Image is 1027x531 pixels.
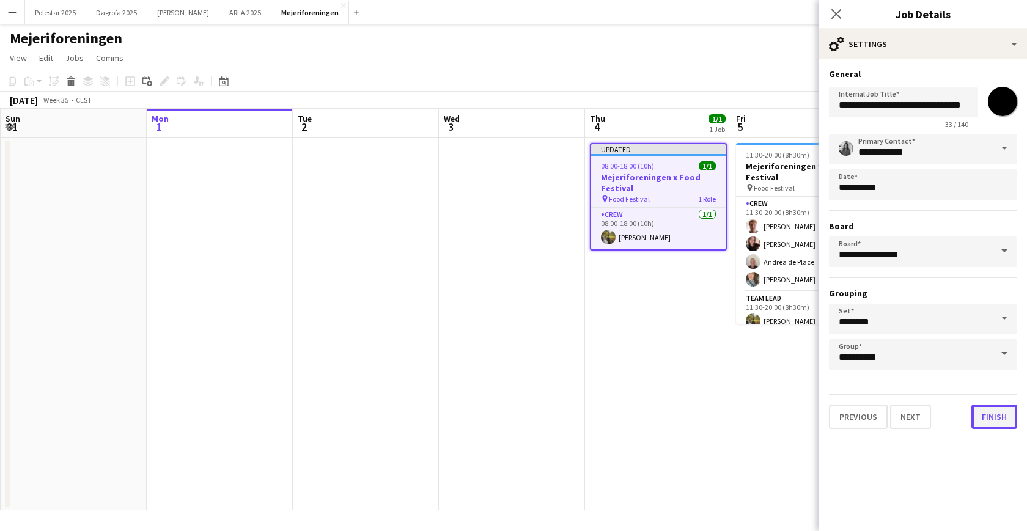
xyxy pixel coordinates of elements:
[709,114,726,123] span: 1/1
[86,1,147,24] button: Dagrofa 2025
[296,120,312,134] span: 2
[829,221,1017,232] h3: Board
[935,120,978,129] span: 33 / 140
[709,125,725,134] div: 1 Job
[4,120,20,134] span: 31
[588,120,605,134] span: 4
[444,113,460,124] span: Wed
[591,208,726,249] app-card-role: Crew1/108:00-18:00 (10h)[PERSON_NAME]
[5,50,32,66] a: View
[96,53,123,64] span: Comms
[590,113,605,124] span: Thu
[819,6,1027,22] h3: Job Details
[754,183,795,192] span: Food Festival
[829,405,888,429] button: Previous
[734,120,746,134] span: 5
[601,161,654,170] span: 08:00-18:00 (10h)
[298,113,312,124] span: Tue
[271,1,349,24] button: Mejeriforeningen
[746,150,809,159] span: 11:30-20:00 (8h30m)
[65,53,84,64] span: Jobs
[34,50,58,66] a: Edit
[736,291,873,333] app-card-role: Team Lead1/111:30-20:00 (8h30m)[PERSON_NAME]
[25,1,86,24] button: Polestar 2025
[736,161,873,183] h3: Mejeriforeningen x Food Festival
[591,144,726,154] div: Updated
[6,113,20,124] span: Sun
[39,53,53,64] span: Edit
[10,94,38,106] div: [DATE]
[819,29,1027,59] div: Settings
[736,197,873,291] app-card-role: Crew4/411:30-20:00 (8h30m)[PERSON_NAME][PERSON_NAME]Andrea de Place[PERSON_NAME]
[10,53,27,64] span: View
[699,161,716,170] span: 1/1
[40,95,71,104] span: Week 35
[152,113,169,124] span: Mon
[10,29,122,48] h1: Mejeriforeningen
[219,1,271,24] button: ARLA 2025
[590,143,727,251] app-job-card: Updated08:00-18:00 (10h)1/1Mejeriforeningen x Food Festival Food Festival1 RoleCrew1/108:00-18:00...
[829,288,1017,299] h3: Grouping
[609,194,650,203] span: Food Festival
[736,143,873,324] app-job-card: 11:30-20:00 (8h30m)5/5Mejeriforeningen x Food Festival Food Festival2 RolesCrew4/411:30-20:00 (8h...
[736,113,746,124] span: Fri
[829,68,1017,79] h3: General
[591,172,726,194] h3: Mejeriforeningen x Food Festival
[442,120,460,134] span: 3
[61,50,89,66] a: Jobs
[91,50,128,66] a: Comms
[147,1,219,24] button: [PERSON_NAME]
[971,405,1017,429] button: Finish
[150,120,169,134] span: 1
[698,194,716,203] span: 1 Role
[890,405,931,429] button: Next
[76,95,92,104] div: CEST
